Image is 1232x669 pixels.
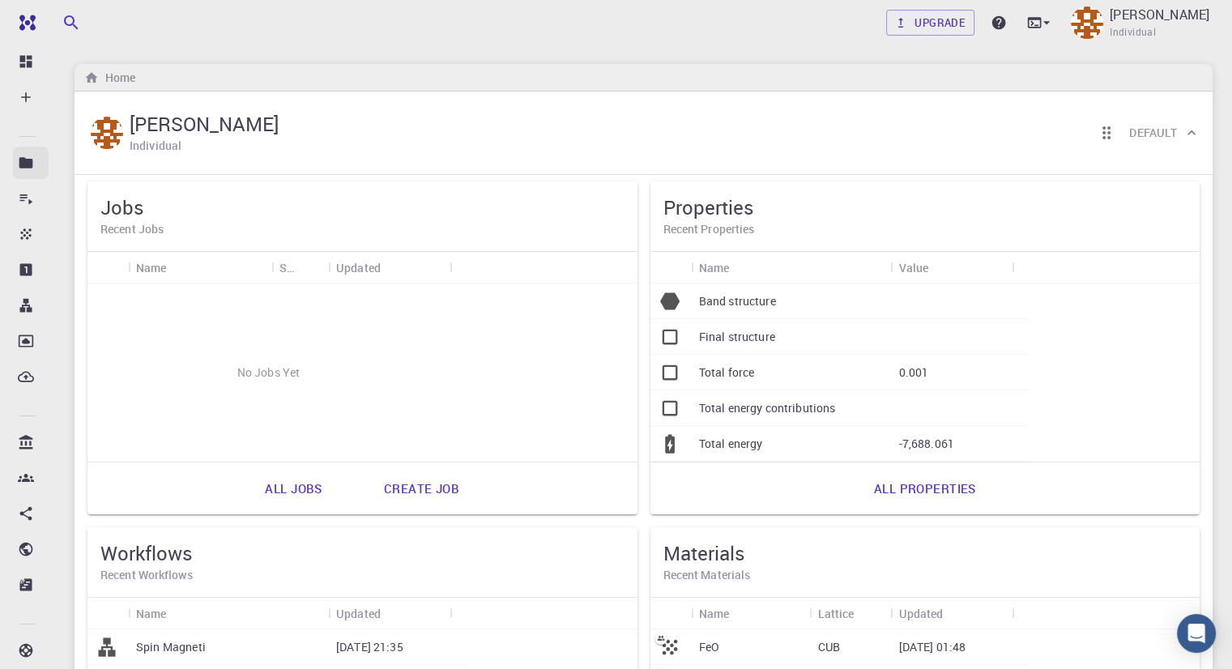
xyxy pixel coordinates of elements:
div: Updated [336,252,381,283]
button: Sort [294,254,320,280]
h6: Recent Jobs [100,220,625,238]
button: Sort [167,254,193,280]
div: Value [898,252,928,283]
button: Sort [943,600,969,626]
h6: Home [99,69,135,87]
p: [PERSON_NAME] [1110,5,1209,24]
button: Reorder cards [1090,117,1123,149]
h6: Recent Properties [663,220,1187,238]
p: Final structure [699,329,775,345]
button: Sort [854,600,880,626]
button: Sort [729,600,755,626]
button: Sort [928,254,954,280]
div: Updated [336,598,381,629]
div: Value [890,252,1012,283]
nav: breadcrumb [81,69,139,87]
div: Name [128,598,328,629]
span: Individual [1110,24,1156,40]
p: Band structure [699,293,776,309]
div: Name [136,598,167,629]
div: Updated [328,598,450,629]
div: Brian Burcham[PERSON_NAME]IndividualReorder cardsDefault [75,92,1213,175]
img: logo [13,15,36,31]
h6: Recent Materials [663,566,1187,584]
a: All properties [856,469,994,508]
h6: Recent Workflows [100,566,625,584]
p: CUB [817,639,839,655]
div: Lattice [809,598,890,629]
div: No Jobs Yet [87,283,450,462]
div: Name [699,598,730,629]
h5: Materials [663,540,1187,566]
div: Lattice [817,598,854,629]
p: Spin Magneti [136,639,206,655]
p: Total force [699,364,755,381]
h5: [PERSON_NAME] [130,111,279,137]
p: FeO [699,639,719,655]
div: Icon [87,598,128,629]
div: Updated [898,598,943,629]
img: Brian Burcham [1071,6,1103,39]
button: Sort [381,600,407,626]
div: Icon [87,252,128,283]
a: All jobs [247,469,339,508]
span: Support [32,11,91,26]
h6: Default [1129,124,1177,142]
h6: Individual [130,137,181,155]
h5: Workflows [100,540,625,566]
div: Icon [650,252,691,283]
div: Open Intercom Messenger [1177,614,1216,653]
div: Name [699,252,730,283]
p: [DATE] 21:35 [336,639,403,655]
p: -7,688.061 [898,436,954,452]
div: Updated [328,252,450,283]
h5: Properties [663,194,1187,220]
button: Sort [167,600,193,626]
img: Brian Burcham [91,117,123,149]
div: Name [691,252,891,283]
a: Upgrade [886,10,974,36]
div: Icon [650,598,691,629]
div: Updated [890,598,1012,629]
div: Name [691,598,810,629]
button: Sort [729,254,755,280]
div: Name [128,252,271,283]
p: 0.001 [898,364,928,381]
p: [DATE] 01:48 [898,639,966,655]
p: Total energy [699,436,763,452]
button: Sort [381,254,407,280]
h5: Jobs [100,194,625,220]
div: Status [279,252,294,283]
p: Total energy contributions [699,400,836,416]
a: Create job [366,469,477,508]
div: Status [271,252,328,283]
div: Name [136,252,167,283]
